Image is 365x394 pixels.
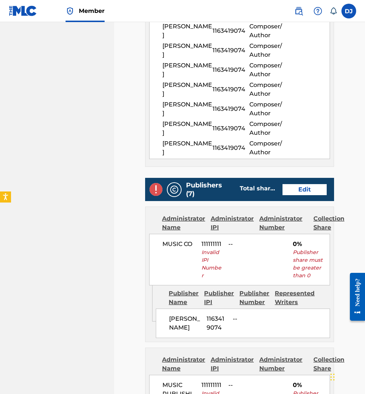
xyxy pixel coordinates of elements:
[169,314,201,332] span: [PERSON_NAME]
[249,81,283,98] span: Composer/Author
[201,240,223,249] span: 111111111
[313,214,344,232] div: Collection Share
[239,289,269,307] div: Publisher Number
[259,214,302,232] div: Administrator Number
[170,185,179,194] img: Publishers
[249,22,283,40] span: Composer/Author
[162,240,196,249] span: MUSIC CO
[201,249,223,279] span: Invalid IPI Number
[249,100,283,118] span: Composer/Author
[66,7,74,15] img: Top Rightsholder
[249,139,283,157] span: Composer/Author
[211,355,254,373] div: Administrator IPI
[213,105,249,113] span: 1163419074
[162,100,213,118] span: [PERSON_NAME]
[330,366,335,388] div: Drag
[162,61,213,79] span: [PERSON_NAME]
[162,139,213,157] span: [PERSON_NAME]
[213,27,249,35] span: 1163419074
[341,4,356,18] div: User Menu
[9,6,37,16] img: MLC Logo
[162,81,213,98] span: [PERSON_NAME]
[204,289,234,307] div: Publisher IPI
[201,381,223,390] span: 111111111
[169,289,199,307] div: Publisher Name
[150,183,162,196] img: Invalid
[186,181,232,198] h5: Publishers (7)
[330,7,337,15] div: Notifications
[213,124,249,133] span: 1163419074
[294,7,303,15] img: search
[162,355,205,373] div: Administrator Name
[344,267,365,327] iframe: Resource Center
[249,42,283,59] span: Composer/Author
[162,22,213,40] span: [PERSON_NAME]
[233,314,259,323] span: --
[213,46,249,55] span: 1163419074
[313,7,322,15] img: help
[240,184,275,193] div: Total shares:
[249,61,283,79] span: Composer/Author
[328,359,365,394] iframe: Chat Widget
[207,314,227,332] span: 1163419074
[293,381,330,390] span: 0%
[259,355,302,373] div: Administrator Number
[162,120,213,137] span: [PERSON_NAME]
[293,240,330,249] span: 0%
[275,289,315,307] div: Represented Writers
[228,381,255,390] span: --
[211,214,254,232] div: Administrator IPI
[282,184,327,195] a: Edit
[291,4,306,18] a: Public Search
[228,240,255,249] span: --
[162,42,213,59] span: [PERSON_NAME]
[79,7,105,15] span: Member
[213,85,249,94] span: 1163419074
[213,144,249,152] span: 1163419074
[310,4,325,18] div: Help
[162,214,205,232] div: Administrator Name
[293,249,330,279] span: Publisher share must be greater than 0
[213,66,249,74] span: 1163419074
[249,120,283,137] span: Composer/Author
[313,355,344,373] div: Collection Share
